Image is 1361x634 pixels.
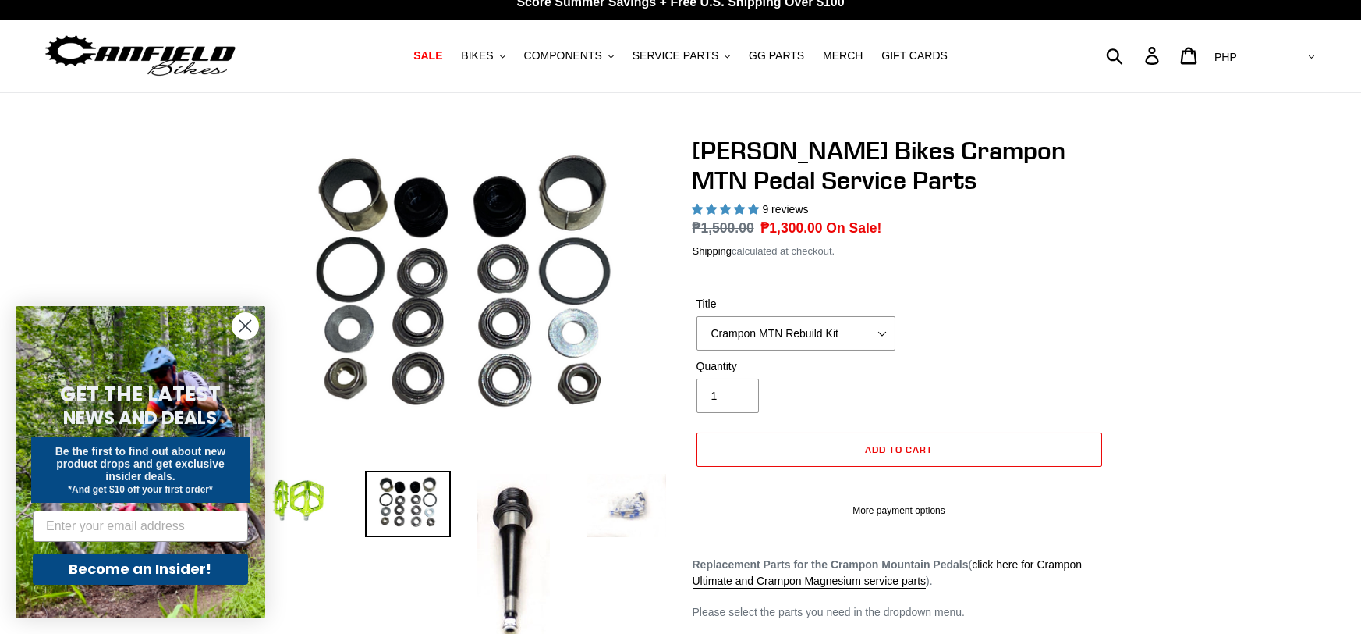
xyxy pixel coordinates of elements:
a: GIFT CARDS [874,45,955,66]
span: GG PARTS [749,49,804,62]
a: MERCH [815,45,870,66]
span: 9 reviews [762,203,808,215]
span: GET THE LATEST [60,380,221,408]
p: ( ). [693,557,1106,589]
span: 5.00 stars [693,203,763,215]
input: Search [1115,38,1154,73]
a: Shipping [693,245,732,258]
span: Please select the parts you need in the dropdown menu. [693,606,965,618]
a: SALE [406,45,450,66]
span: Add to cart [865,443,933,455]
span: NEWS AND DEALS [64,405,218,430]
a: click here for Crampon Ultimate and Crampon Magnesium service parts [693,558,1082,589]
label: Title [696,296,895,312]
span: *And get $10 off your first order* [68,484,212,495]
s: ₱1,500.00 [693,220,754,236]
button: COMPONENTS [516,45,622,66]
input: Enter your email address [33,511,248,542]
label: Quantity [696,358,895,375]
button: Become an Insider! [33,554,248,585]
a: GG PARTS [741,45,812,66]
span: GIFT CARDS [881,49,948,62]
span: SERVICE PARTS [633,49,718,62]
div: calculated at checkout. [693,244,1106,259]
span: MERCH [823,49,863,62]
strong: Replacement Parts for the Crampon Mountain Pedals [693,558,969,571]
span: SALE [413,49,442,62]
a: More payment options [696,504,1102,518]
span: ₱1,300.00 [760,220,822,236]
button: BIKES [453,45,512,66]
h1: [PERSON_NAME] Bikes Crampon MTN Pedal Service Parts [693,136,1106,196]
button: Close dialog [232,312,259,340]
span: Be the first to find out about new product drops and get exclusive insider deals. [55,445,226,483]
img: Load image into Gallery viewer, Canfield Bikes Crampon Mountain Rebuild Kit [365,471,451,537]
img: Load image into Gallery viewer, Canfield Bikes Crampon MTN Pedal Service Parts [256,471,342,530]
img: Canfield Bikes [43,31,238,80]
button: SERVICE PARTS [625,45,738,66]
img: Load image into Gallery viewer, Canfield Bikes Crampon MTN Pedal Service Parts [583,471,669,540]
span: BIKES [461,49,493,62]
span: COMPONENTS [524,49,602,62]
button: Add to cart [696,433,1102,467]
span: On Sale! [826,218,881,238]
